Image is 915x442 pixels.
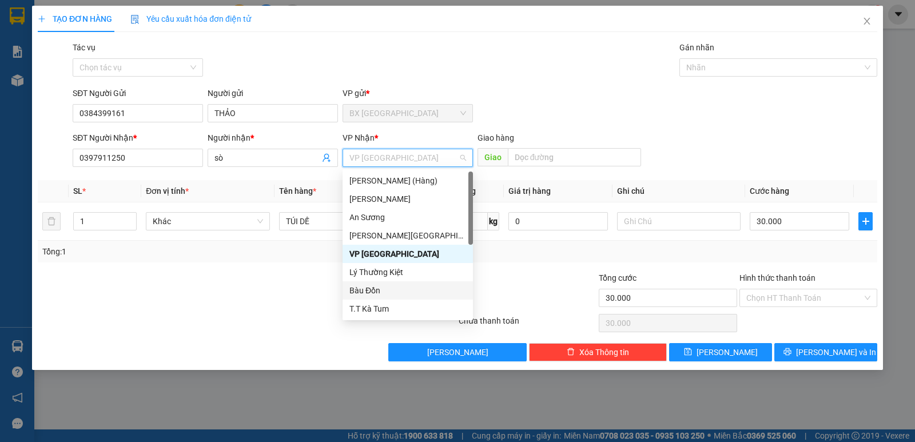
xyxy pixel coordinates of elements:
span: VP Tân Bình [349,149,466,166]
span: Giao hàng [478,133,514,142]
th: Ghi chú [612,180,745,202]
span: printer [783,348,791,357]
img: icon [130,15,140,24]
button: [PERSON_NAME] [388,343,526,361]
span: Tổng cước [599,273,636,282]
label: Hình thức thanh toán [739,273,815,282]
span: delete [567,348,575,357]
span: close [862,17,872,26]
div: Bàu Đồn [349,284,466,297]
div: [PERSON_NAME] [349,193,466,205]
div: VP [GEOGRAPHIC_DATA] [349,248,466,260]
div: Bàu Đồn [343,281,473,300]
input: VD: Bàn, Ghế [279,212,403,230]
span: Giá trị hàng [508,186,551,196]
span: VP Nhận [343,133,375,142]
span: Đơn vị tính [146,186,189,196]
div: Mỹ Hương [343,190,473,208]
span: Tên hàng [279,186,316,196]
span: kg [488,212,499,230]
span: user-add [322,153,331,162]
span: Cước hàng [750,186,789,196]
span: SL [73,186,82,196]
div: Chưa thanh toán [457,314,598,335]
div: Dương Minh Châu [343,226,473,245]
div: An Sương [349,211,466,224]
span: Giao [478,148,508,166]
span: Khác [153,213,262,230]
span: BX Tân Châu [349,105,466,122]
div: Người gửi [208,87,338,99]
div: SĐT Người Nhận [73,132,203,144]
div: Lý Thường Kiệt [349,266,466,278]
button: delete [42,212,61,230]
div: Người nhận [208,132,338,144]
div: [PERSON_NAME][GEOGRAPHIC_DATA] [349,229,466,242]
div: VP Tân Bình [343,245,473,263]
div: Mỹ Hương (Hàng) [343,172,473,190]
span: Yêu cầu xuất hóa đơn điện tử [130,14,251,23]
span: plus [38,15,46,23]
div: T.T Kà Tum [349,302,466,315]
div: T.T Kà Tum [343,300,473,318]
button: plus [858,212,873,230]
div: [PERSON_NAME] (Hàng) [349,174,466,187]
div: Tổng: 1 [42,245,354,258]
button: save[PERSON_NAME] [669,343,772,361]
div: An Sương [343,208,473,226]
span: Xóa Thông tin [579,346,629,359]
span: save [684,348,692,357]
div: SĐT Người Gửi [73,87,203,99]
label: Gán nhãn [679,43,714,52]
span: [PERSON_NAME] [697,346,758,359]
span: plus [859,217,872,226]
span: [PERSON_NAME] và In [796,346,876,359]
input: Dọc đường [508,148,642,166]
input: Ghi Chú [617,212,741,230]
span: TẠO ĐƠN HÀNG [38,14,112,23]
label: Tác vụ [73,43,96,52]
button: printer[PERSON_NAME] và In [774,343,877,361]
span: [PERSON_NAME] [427,346,488,359]
div: Lý Thường Kiệt [343,263,473,281]
input: 0 [508,212,608,230]
button: deleteXóa Thông tin [529,343,667,361]
div: VP gửi [343,87,473,99]
button: Close [851,6,883,38]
